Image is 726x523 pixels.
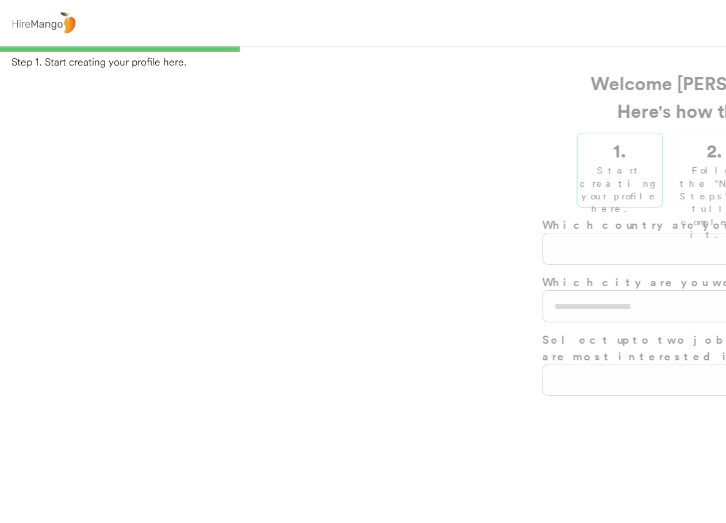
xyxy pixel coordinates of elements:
div: Start creating your profile here. [579,164,660,216]
div: 33% [2,46,724,52]
h2: 1. [613,136,626,164]
img: logo%20-%20hiremango%20gray.png [9,10,79,37]
div: Step 1. Start creating your profile here. [11,55,726,69]
h2: 2. [706,136,722,164]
